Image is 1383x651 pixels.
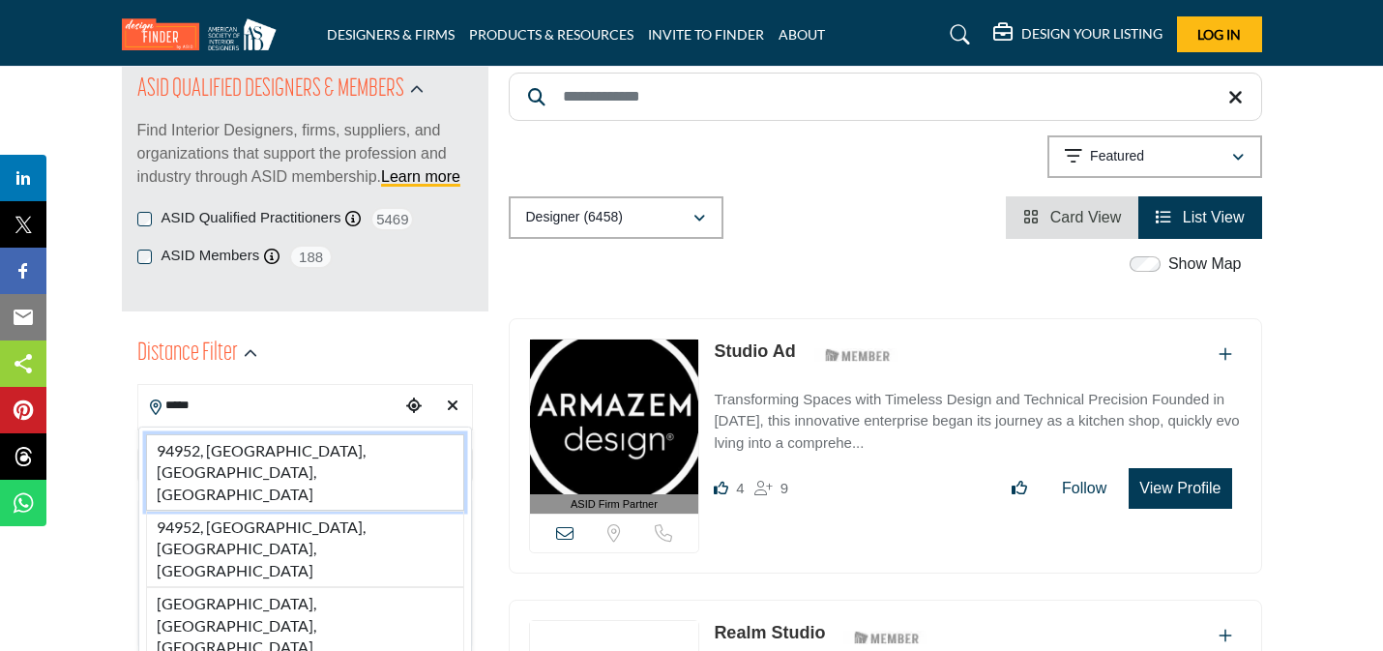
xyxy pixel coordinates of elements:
a: INVITE TO FINDER [648,26,764,43]
a: Studio Ad [714,341,795,361]
h2: ASID QUALIFIED DESIGNERS & MEMBERS [137,73,404,107]
li: List View [1138,196,1261,239]
span: 9 [780,480,788,496]
img: Studio Ad [530,340,699,494]
input: Search Location [138,387,399,425]
button: Follow [1049,469,1119,508]
span: List View [1183,209,1245,225]
p: Designer (6458) [526,208,623,227]
a: Transforming Spaces with Timeless Design and Technical Precision Founded in [DATE], this innovati... [714,377,1241,455]
li: 94952, [GEOGRAPHIC_DATA], [GEOGRAPHIC_DATA], [GEOGRAPHIC_DATA] [146,511,464,587]
a: Add To List [1219,628,1232,644]
img: ASID Members Badge Icon [814,343,901,368]
a: Add To List [1219,346,1232,363]
div: Clear search location [438,386,467,428]
li: Card View [1006,196,1138,239]
button: Featured [1047,135,1262,178]
a: ASID Firm Partner [530,340,699,515]
div: Choose your current location [399,386,428,428]
div: DESIGN YOUR LISTING [993,23,1162,46]
label: ASID Members [162,245,260,267]
button: Like listing [999,469,1040,508]
button: Designer (6458) [509,196,723,239]
img: Site Logo [122,18,286,50]
button: View Profile [1129,468,1231,509]
span: 5469 [370,207,414,231]
a: View List [1156,209,1244,225]
p: Featured [1090,147,1144,166]
h2: Distance Filter [137,337,238,371]
a: Learn more [381,168,460,185]
span: 4 [736,480,744,496]
p: Studio Ad [714,339,795,365]
i: Likes [714,481,728,495]
a: ABOUT [779,26,825,43]
p: Realm Studio [714,620,825,646]
img: ASID Members Badge Icon [843,625,930,649]
span: Card View [1050,209,1122,225]
label: Show Map [1168,252,1242,276]
span: Log In [1197,26,1241,43]
p: Transforming Spaces with Timeless Design and Technical Precision Founded in [DATE], this innovati... [714,389,1241,455]
a: PRODUCTS & RESOURCES [469,26,633,43]
span: 188 [289,245,333,269]
a: View Card [1023,209,1121,225]
span: ASID Firm Partner [571,496,658,513]
li: 94952, [GEOGRAPHIC_DATA], [GEOGRAPHIC_DATA], [GEOGRAPHIC_DATA] [146,434,464,511]
input: Search Keyword [509,73,1262,121]
a: Search [931,19,983,50]
a: Realm Studio [714,623,825,642]
a: DESIGNERS & FIRMS [327,26,455,43]
div: Followers [754,477,788,500]
input: ASID Qualified Practitioners checkbox [137,212,152,226]
input: ASID Members checkbox [137,250,152,264]
button: Log In [1177,16,1262,52]
h5: DESIGN YOUR LISTING [1021,25,1162,43]
p: Find Interior Designers, firms, suppliers, and organizations that support the profession and indu... [137,119,473,189]
label: ASID Qualified Practitioners [162,207,341,229]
